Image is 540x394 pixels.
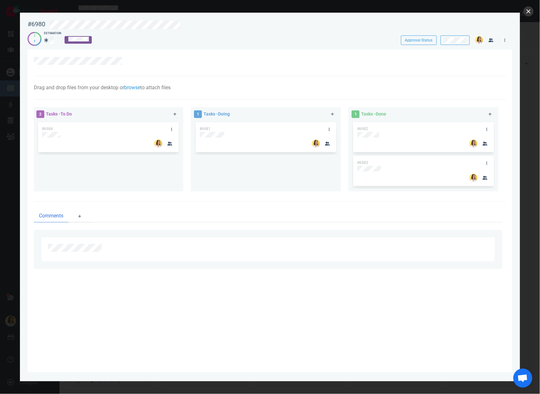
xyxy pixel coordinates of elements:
div: Estimation [44,31,61,36]
div: Ouvrir le chat [513,369,532,388]
div: 1 [34,34,35,39]
span: 2 [36,110,44,118]
img: 26 [469,140,478,148]
span: Tasks - Done [361,111,386,116]
span: to attach files [140,84,171,91]
span: Tasks - To Do [46,111,72,116]
img: 26 [469,174,478,182]
div: 1 [34,39,35,44]
a: browse [124,84,140,91]
span: Tasks - Doing [204,111,230,116]
span: #6983 [357,160,368,165]
span: #6984 [42,127,53,131]
button: close [524,6,534,16]
span: #6982 [357,127,368,131]
span: Drag and drop files from your desktop or [34,84,124,91]
span: 1 [194,110,202,118]
span: #6981 [199,127,210,131]
button: Approval Status [401,35,437,45]
img: 26 [312,140,320,148]
span: 1 [352,110,360,118]
span: Comments [39,212,63,220]
img: 26 [154,140,162,148]
img: 26 [475,36,483,44]
div: #6980 [28,20,45,28]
